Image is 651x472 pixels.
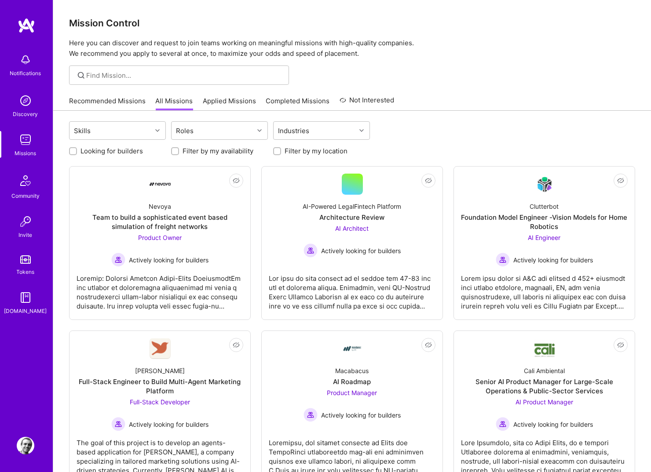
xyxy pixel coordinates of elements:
div: Senior AI Product Manager for Large-Scale Operations & Public-Sector Services [461,377,628,396]
div: Macabacus [336,366,369,375]
div: Team to build a sophisticated event based simulation of freight networks [77,213,243,231]
div: Architecture Review [320,213,385,222]
i: icon EyeClosed [617,341,624,349]
div: Invite [19,230,33,240]
img: User Avatar [17,437,34,454]
span: AI Product Manager [516,398,573,406]
a: Recommended Missions [69,96,146,111]
img: Actively looking for builders [304,243,318,258]
div: Tokens [17,267,35,276]
span: Actively looking for builders [129,255,208,265]
span: Actively looking for builders [513,420,593,429]
a: Company LogoClutterbotFoundation Model Engineer -Vision Models for Home RoboticsAI Engineer Activ... [461,174,628,312]
span: Product Owner [138,234,182,241]
a: AI-Powered LegalFintech PlatformArchitecture ReviewAI Architect Actively looking for buildersActi... [269,174,435,312]
div: Discovery [13,109,38,119]
label: Filter by my availability [183,146,253,156]
img: Community [15,170,36,191]
div: Notifications [10,69,41,78]
img: Company Logo [342,338,363,359]
a: User Avatar [15,437,37,454]
span: Product Manager [327,389,377,396]
div: Full-Stack Engineer to Build Multi-Agent Marketing Platform [77,377,243,396]
span: Actively looking for builders [321,410,401,420]
img: guide book [17,289,34,306]
div: [DOMAIN_NAME] [4,306,47,316]
div: Loremip: Dolorsi Ametcon Adipi-Elits DoeiusmodtEm inc utlabor et doloremagna aliquaenimad mi veni... [77,267,243,311]
img: logo [18,18,35,33]
img: Actively looking for builders [111,417,125,431]
img: Company Logo [150,182,171,186]
span: Actively looking for builders [321,246,401,255]
span: Actively looking for builders [513,255,593,265]
a: Company LogoNevoyaTeam to build a sophisticated event based simulation of freight networksProduct... [77,174,243,312]
div: Industries [276,124,312,137]
img: Actively looking for builders [496,253,510,267]
i: icon Chevron [155,128,160,133]
div: AI-Powered LegalFintech Platform [303,202,402,211]
p: Here you can discover and request to join teams working on meaningful missions with high-quality ... [69,38,635,59]
i: icon EyeClosed [233,177,240,184]
div: [PERSON_NAME] [135,366,185,375]
span: Actively looking for builders [129,420,208,429]
img: discovery [17,92,34,109]
div: Community [11,191,40,200]
span: AI Architect [336,225,369,232]
img: Invite [17,213,34,230]
div: Foundation Model Engineer -Vision Models for Home Robotics [461,213,628,231]
i: icon Chevron [257,128,262,133]
img: Actively looking for builders [304,408,318,422]
img: Actively looking for builders [111,253,125,267]
i: icon Chevron [359,128,364,133]
label: Filter by my location [285,146,347,156]
img: Actively looking for builders [496,417,510,431]
i: icon EyeClosed [233,341,240,349]
img: Company Logo [534,174,555,195]
img: tokens [20,255,31,264]
img: Company Logo [534,340,555,358]
div: Lorem ipsu dolor si A&C adi elitsed d 452+ eiusmodt inci utlabo etdolore, magnaali, EN, adm venia... [461,267,628,311]
div: Lor ipsu do sita consect ad el seddoe tem 47-83 inc utl et dolorema aliqua. Enimadmin, veni QU-No... [269,267,435,311]
div: AI Roadmap [333,377,371,386]
img: Company Logo [150,338,171,359]
div: Missions [15,149,37,158]
i: icon SearchGrey [76,70,86,80]
h3: Mission Control [69,18,635,29]
input: Find Mission... [87,71,282,80]
div: Skills [72,124,93,137]
i: icon EyeClosed [425,177,432,184]
a: Not Interested [340,95,395,111]
i: icon EyeClosed [425,341,432,349]
div: Nevoya [149,202,171,211]
div: Cali Ambiental [524,366,565,375]
div: Clutterbot [530,202,559,211]
span: AI Engineer [528,234,561,241]
img: teamwork [17,131,34,149]
label: Looking for builders [80,146,143,156]
a: Applied Missions [203,96,256,111]
div: Roles [174,124,196,137]
a: All Missions [156,96,193,111]
i: icon EyeClosed [617,177,624,184]
span: Full-Stack Developer [130,398,190,406]
a: Completed Missions [266,96,330,111]
img: bell [17,51,34,69]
